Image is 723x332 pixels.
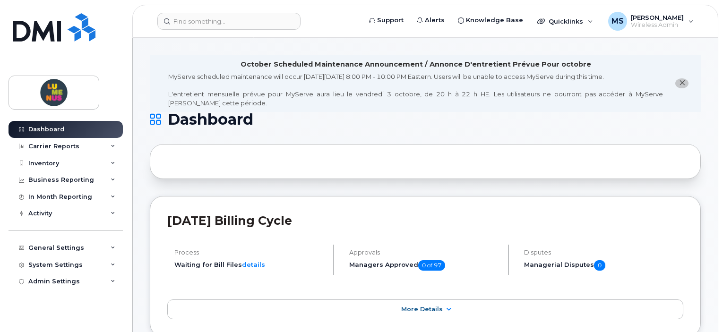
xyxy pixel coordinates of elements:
span: 0 of 97 [418,260,445,271]
a: details [242,261,265,268]
span: Dashboard [168,112,253,127]
div: MyServe scheduled maintenance will occur [DATE][DATE] 8:00 PM - 10:00 PM Eastern. Users will be u... [168,72,663,107]
div: October Scheduled Maintenance Announcement / Annonce D'entretient Prévue Pour octobre [241,60,591,69]
span: 0 [594,260,605,271]
button: close notification [675,78,689,88]
h4: Process [174,249,325,256]
h5: Managerial Disputes [524,260,683,271]
li: Waiting for Bill Files [174,260,325,269]
h4: Disputes [524,249,683,256]
h5: Managers Approved [349,260,500,271]
h4: Approvals [349,249,500,256]
span: More Details [401,306,443,313]
h2: [DATE] Billing Cycle [167,213,683,228]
